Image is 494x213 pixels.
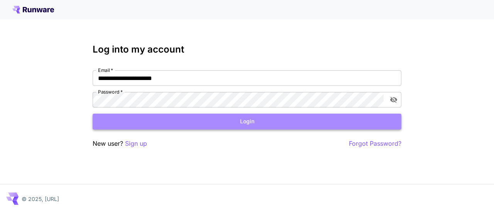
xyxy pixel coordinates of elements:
[125,139,147,148] button: Sign up
[349,139,401,148] button: Forgot Password?
[387,93,401,107] button: toggle password visibility
[22,195,59,203] p: © 2025, [URL]
[93,44,401,55] h3: Log into my account
[98,67,113,73] label: Email
[98,89,123,95] label: Password
[93,139,147,148] p: New user?
[93,114,401,130] button: Login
